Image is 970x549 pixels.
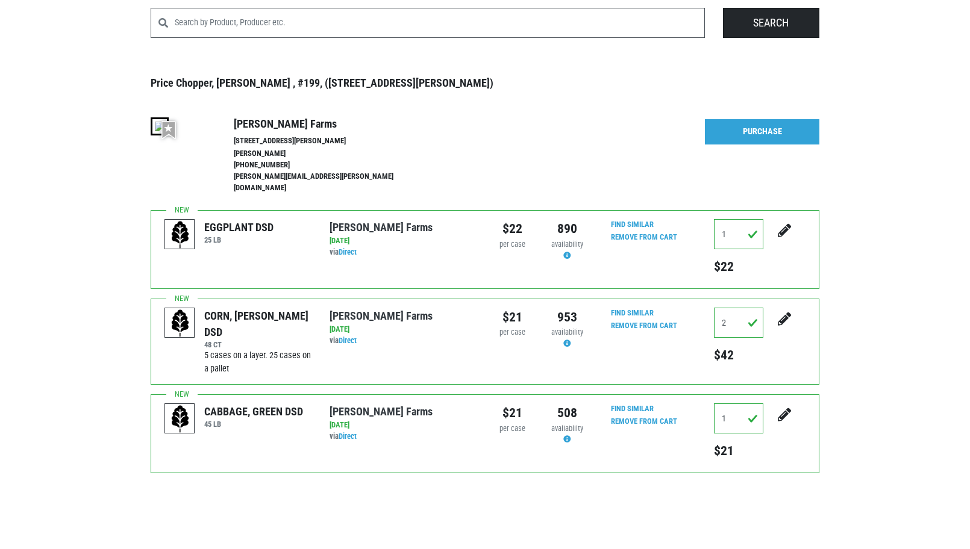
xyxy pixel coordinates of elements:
[611,404,654,413] a: Find Similar
[330,420,476,431] div: [DATE]
[714,219,763,249] input: Qty
[339,247,357,256] a: Direct
[339,432,357,441] a: Direct
[714,403,763,433] input: Qty
[494,403,531,423] div: $21
[165,220,195,250] img: placeholder-variety-43d6402dacf2d531de610a020419775a.svg
[551,424,583,433] span: availability
[330,431,476,442] div: via
[204,350,311,374] span: 5 cases on a layer. 25 cases on a pallet
[611,220,654,229] a: Find Similar
[714,443,763,459] h5: $21
[234,117,419,131] h4: [PERSON_NAME] Farms
[549,403,586,423] div: 508
[549,308,586,327] div: 953
[551,327,583,337] span: availability
[234,135,419,147] li: [STREET_ADDRESS][PERSON_NAME]
[494,219,531,238] div: $22
[494,327,531,338] div: per case
[330,335,476,347] div: via
[604,319,684,333] input: Remove From Cart
[330,247,476,258] div: via
[175,8,705,38] input: Search by Product, Producer etc.
[330,309,433,322] a: [PERSON_NAME] Farms
[151,117,169,135] img: thumbnail-8a08f3346781c529aa742b86dead986c.jpg
[165,308,195,338] img: placeholder-variety-43d6402dacf2d531de610a020419775a.svg
[604,231,684,244] input: Remove From Cart
[494,423,531,435] div: per case
[165,404,195,434] img: placeholder-variety-43d6402dacf2d531de610a020419775a.svg
[204,235,274,244] h6: 25 LB
[204,420,303,429] h6: 45 LB
[234,148,419,160] li: [PERSON_NAME]
[330,235,476,247] div: [DATE]
[714,259,763,274] h5: $22
[234,160,419,171] li: [PHONE_NUMBER]
[611,308,654,317] a: Find Similar
[151,76,819,90] h3: Price Chopper, [PERSON_NAME] , #199, ([STREET_ADDRESS][PERSON_NAME])
[330,324,476,335] div: [DATE]
[551,240,583,249] span: availability
[494,308,531,327] div: $21
[549,219,586,238] div: 890
[714,347,763,363] h5: $42
[330,221,433,234] a: [PERSON_NAME] Farms
[204,219,274,235] div: EGGPLANT DSD
[494,239,531,250] div: per case
[714,308,763,338] input: Qty
[330,405,433,418] a: [PERSON_NAME] Farms
[204,403,303,420] div: CABBAGE, GREEN DSD
[204,340,311,349] h6: 48 CT
[723,8,819,38] input: Search
[705,119,819,144] a: Purchase
[204,308,311,340] div: CORN, [PERSON_NAME] DSD
[604,415,684,429] input: Remove From Cart
[234,171,419,194] li: [PERSON_NAME][EMAIL_ADDRESS][PERSON_NAME][DOMAIN_NAME]
[339,336,357,345] a: Direct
